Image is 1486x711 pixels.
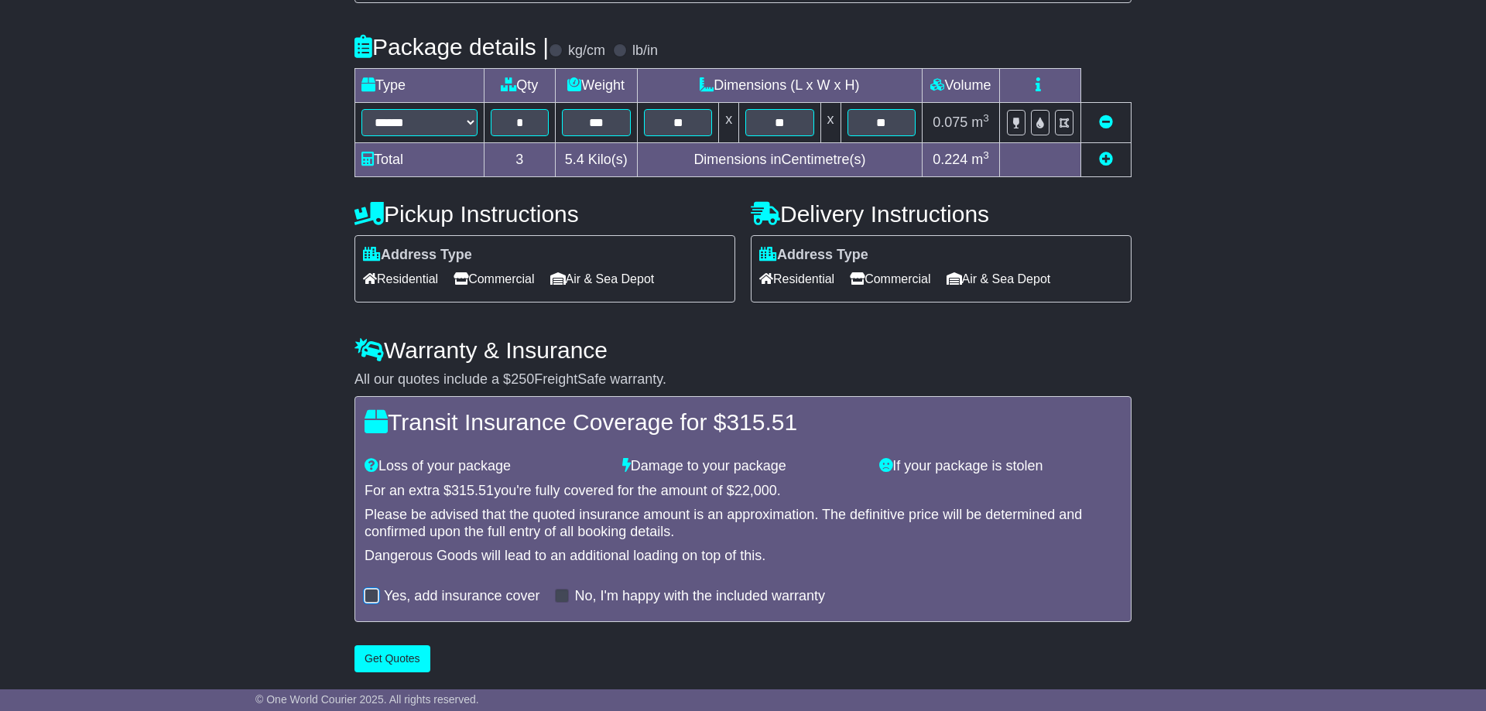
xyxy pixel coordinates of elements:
td: 3 [484,142,556,176]
span: m [971,115,989,130]
h4: Pickup Instructions [354,201,735,227]
span: 0.075 [933,115,967,130]
span: 5.4 [565,152,584,167]
label: kg/cm [568,43,605,60]
div: Damage to your package [615,458,872,475]
span: 315.51 [726,409,797,435]
div: Please be advised that the quoted insurance amount is an approximation. The definitive price will... [365,507,1121,540]
div: For an extra $ you're fully covered for the amount of $ . [365,483,1121,500]
td: Dimensions (L x W x H) [637,68,922,102]
span: © One World Courier 2025. All rights reserved. [255,693,479,706]
span: 250 [511,371,534,387]
label: Address Type [363,247,472,264]
span: Commercial [454,267,534,291]
h4: Package details | [354,34,549,60]
td: Qty [484,68,556,102]
span: 0.224 [933,152,967,167]
sup: 3 [983,149,989,161]
span: Commercial [850,267,930,291]
div: If your package is stolen [871,458,1129,475]
span: m [971,152,989,167]
td: Volume [922,68,999,102]
h4: Delivery Instructions [751,201,1132,227]
span: Residential [759,267,834,291]
td: Type [355,68,484,102]
a: Remove this item [1099,115,1113,130]
span: 22,000 [734,483,777,498]
h4: Warranty & Insurance [354,337,1132,363]
td: Weight [555,68,637,102]
h4: Transit Insurance Coverage for $ [365,409,1121,435]
span: Air & Sea Depot [550,267,655,291]
label: Address Type [759,247,868,264]
button: Get Quotes [354,645,430,672]
td: Total [355,142,484,176]
td: Dimensions in Centimetre(s) [637,142,922,176]
label: Yes, add insurance cover [384,588,539,605]
label: lb/in [632,43,658,60]
span: 315.51 [451,483,494,498]
div: Loss of your package [357,458,615,475]
td: Kilo(s) [555,142,637,176]
sup: 3 [983,112,989,124]
td: x [719,102,739,142]
span: Residential [363,267,438,291]
label: No, I'm happy with the included warranty [574,588,825,605]
div: Dangerous Goods will lead to an additional loading on top of this. [365,548,1121,565]
div: All our quotes include a $ FreightSafe warranty. [354,371,1132,388]
a: Add new item [1099,152,1113,167]
span: Air & Sea Depot [947,267,1051,291]
td: x [820,102,841,142]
